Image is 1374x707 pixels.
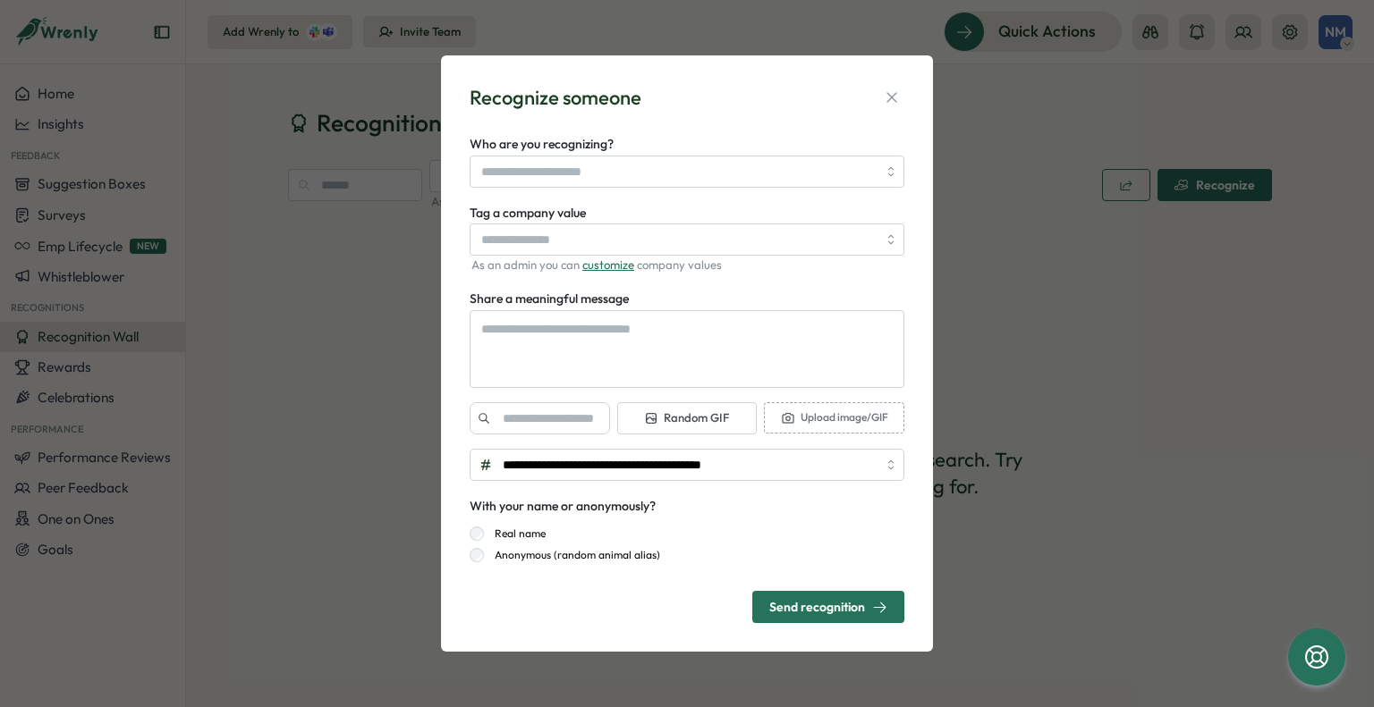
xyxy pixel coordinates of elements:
[470,290,629,309] label: Share a meaningful message
[644,410,729,426] span: Random GIF
[582,257,634,272] a: customize
[484,526,546,541] label: Real name
[470,135,614,155] label: Who are you recognizing?
[470,84,641,112] div: Recognize someone
[470,497,656,517] div: With your name or anonymously?
[470,204,586,223] label: Tag a company value
[769,600,887,615] div: Send recognition
[484,548,660,562] label: Anonymous (random animal alias)
[470,257,904,274] div: As an admin you can company values
[617,402,758,434] button: Random GIF
[752,591,904,623] button: Send recognition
